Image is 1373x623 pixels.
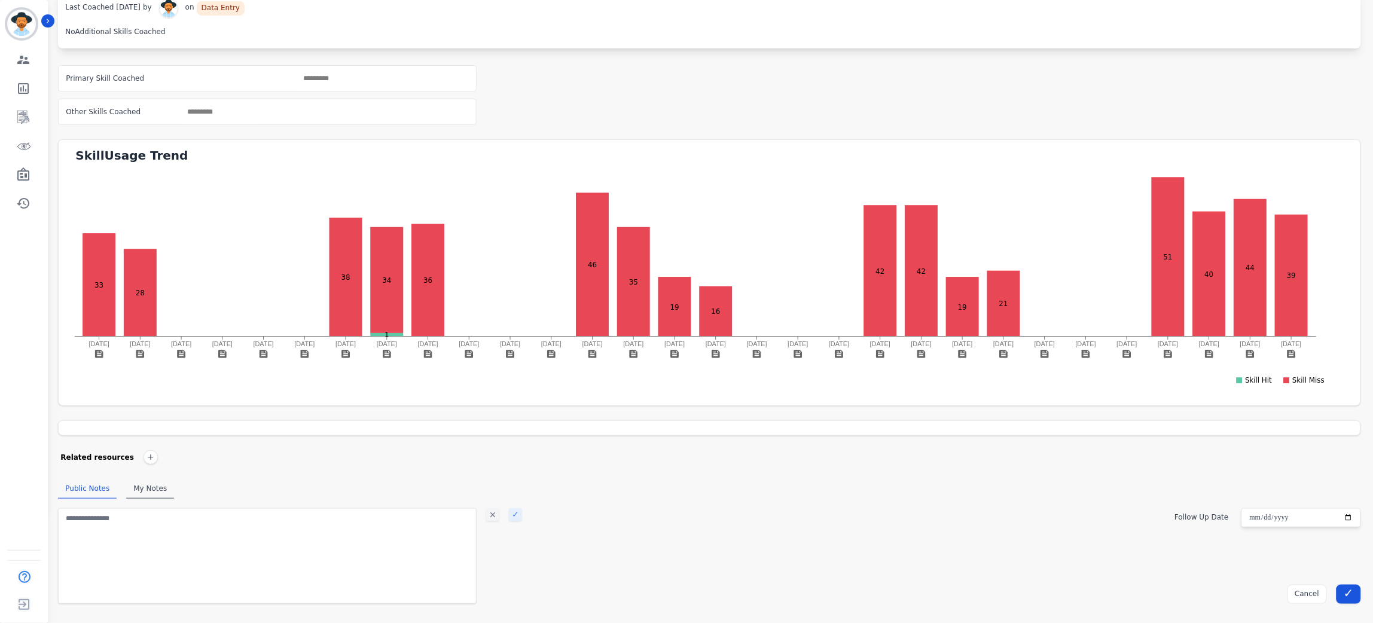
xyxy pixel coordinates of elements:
[1282,340,1302,347] text: [DATE]
[66,66,144,91] div: Primary Skill Coached
[1287,585,1328,604] button: Cancel
[501,340,521,347] text: [DATE]
[65,23,165,41] div: No Additional Skills Coached
[197,1,245,16] div: Data Entry
[1246,264,1255,273] text: 44
[829,340,850,347] text: [DATE]
[1175,513,1229,521] label: Follow Up Date
[89,340,109,347] text: [DATE]
[377,340,397,347] text: [DATE]
[911,340,932,347] text: [DATE]
[958,303,967,311] text: 19
[670,303,679,311] text: 19
[418,340,438,347] text: [DATE]
[486,508,499,521] div: ✕
[1164,253,1173,261] text: 51
[876,267,885,276] text: 42
[582,340,603,347] text: [DATE]
[629,278,638,286] text: 35
[385,331,390,340] text: 1
[341,273,350,282] text: 38
[1337,585,1361,604] button: ✓
[1246,377,1273,385] text: Skill Hit
[1076,340,1096,347] text: [DATE]
[788,340,808,347] text: [DATE]
[94,281,103,289] text: 33
[254,340,274,347] text: [DATE]
[541,340,562,347] text: [DATE]
[1344,588,1354,598] div: ✓
[588,261,597,269] text: 46
[126,479,174,499] div: My Notes
[706,340,726,347] text: [DATE]
[459,340,480,347] text: [DATE]
[144,450,158,465] div: +
[1240,340,1261,347] text: [DATE]
[509,508,522,521] div: ✓
[712,308,721,316] text: 16
[58,479,117,499] div: Public Notes
[424,276,433,285] text: 36
[994,340,1014,347] text: [DATE]
[747,340,767,347] text: [DATE]
[1205,270,1214,279] text: 40
[1293,377,1325,385] text: Skill Miss
[665,340,685,347] text: [DATE]
[1158,340,1179,347] text: [DATE]
[130,340,151,347] text: [DATE]
[999,300,1008,309] text: 21
[1117,340,1137,347] text: [DATE]
[171,340,191,347] text: [DATE]
[60,450,134,465] div: Related resources
[299,73,474,84] ul: selected options
[624,340,644,347] text: [DATE]
[212,340,233,347] text: [DATE]
[335,340,356,347] text: [DATE]
[183,106,255,117] ul: selected options
[383,276,392,285] text: 34
[1287,272,1296,280] text: 39
[953,340,973,347] text: [DATE]
[1035,340,1055,347] text: [DATE]
[136,289,145,297] text: 28
[295,340,315,347] text: [DATE]
[870,340,890,347] text: [DATE]
[66,99,141,124] div: Other Skills Coached
[917,267,926,276] text: 42
[1200,340,1220,347] text: [DATE]
[75,147,1360,164] div: Skill Usage Trend
[7,10,36,38] img: Bordered avatar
